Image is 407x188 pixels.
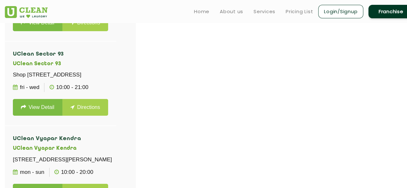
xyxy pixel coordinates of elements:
[194,8,209,15] a: Home
[13,61,108,67] h5: UClean Sector 93
[5,6,48,18] img: UClean Laundry and Dry Cleaning
[286,8,313,15] a: Pricing List
[54,168,93,177] p: 10:00 - 20:00
[13,155,112,164] p: [STREET_ADDRESS][PERSON_NAME]
[254,8,275,15] a: Services
[13,99,62,116] a: View Detail
[220,8,243,15] a: About us
[13,51,108,58] h4: UClean Sector 93
[13,168,44,177] p: Mon - Sun
[13,70,108,79] p: Shop [STREET_ADDRESS]
[62,99,108,116] a: Directions
[13,83,39,92] p: Fri - Wed
[318,5,363,18] a: Login/Signup
[13,136,112,142] h4: UClean Vyapar Kendra
[49,83,88,92] p: 10:00 - 21:00
[13,146,112,152] h5: UClean Vyapar Kendra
